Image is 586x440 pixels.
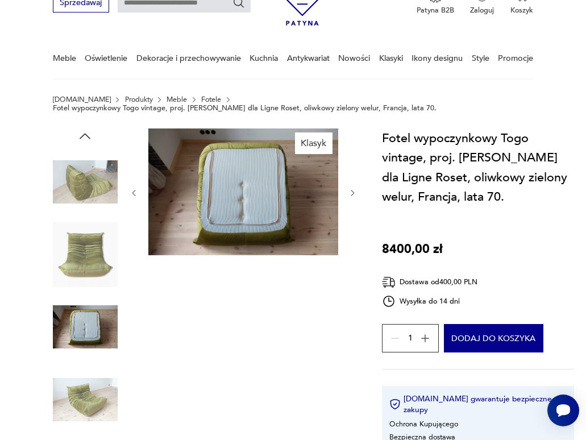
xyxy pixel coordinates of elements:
[53,104,437,112] p: Fotel wypoczynkowy Togo vintage, proj. [PERSON_NAME] dla Ligne Roset, oliwkowy zielony welur, Fra...
[338,39,370,78] a: Nowości
[379,39,403,78] a: Klasyki
[148,128,338,255] img: Zdjęcie produktu Fotel wypoczynkowy Togo vintage, proj. M. Ducaroy dla Ligne Roset, oliwkowy ziel...
[295,132,333,154] div: Klasyk
[53,222,118,287] img: Zdjęcie produktu Fotel wypoczynkowy Togo vintage, proj. M. Ducaroy dla Ligne Roset, oliwkowy ziel...
[382,275,396,289] img: Ikona dostawy
[389,393,566,415] button: [DOMAIN_NAME] gwarantuje bezpieczne zakupy
[125,96,153,103] a: Produkty
[287,39,330,78] a: Antykwariat
[53,150,118,214] img: Zdjęcie produktu Fotel wypoczynkowy Togo vintage, proj. M. Ducaroy dla Ligne Roset, oliwkowy ziel...
[510,5,533,15] p: Koszyk
[389,419,458,429] li: Ochrona Kupującego
[53,96,111,103] a: [DOMAIN_NAME]
[53,367,118,432] img: Zdjęcie produktu Fotel wypoczynkowy Togo vintage, proj. M. Ducaroy dla Ligne Roset, oliwkowy ziel...
[408,335,413,342] span: 1
[201,96,221,103] a: Fotele
[85,39,127,78] a: Oświetlenie
[53,39,76,78] a: Meble
[136,39,241,78] a: Dekoracje i przechowywanie
[53,294,118,359] img: Zdjęcie produktu Fotel wypoczynkowy Togo vintage, proj. M. Ducaroy dla Ligne Roset, oliwkowy ziel...
[470,5,494,15] p: Zaloguj
[498,39,533,78] a: Promocje
[382,239,443,259] p: 8400,00 zł
[547,395,579,426] iframe: Smartsupp widget button
[472,39,489,78] a: Style
[167,96,187,103] a: Meble
[382,294,477,308] div: Wysyłka do 14 dni
[250,39,278,78] a: Kuchnia
[412,39,463,78] a: Ikony designu
[444,324,543,352] button: Dodaj do koszyka
[417,5,454,15] p: Patyna B2B
[382,275,477,289] div: Dostawa od 400,00 PLN
[382,128,574,206] h1: Fotel wypoczynkowy Togo vintage, proj. [PERSON_NAME] dla Ligne Roset, oliwkowy zielony welur, Fra...
[389,399,401,410] img: Ikona certyfikatu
